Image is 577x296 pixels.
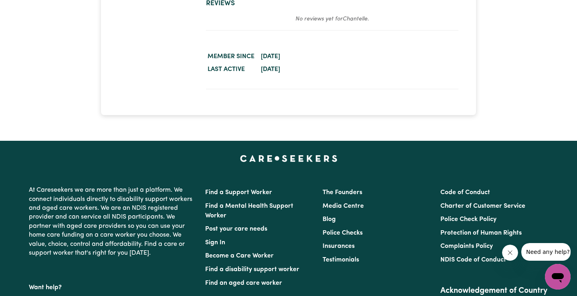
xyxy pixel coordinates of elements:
a: Careseekers home page [240,155,337,162]
p: Want help? [29,280,196,292]
iframe: Close message [502,245,518,261]
a: Post your care needs [205,226,267,232]
dt: Member since [206,50,256,63]
a: Find a Mental Health Support Worker [205,203,293,219]
a: Become a Care Worker [205,253,274,259]
a: Police Checks [323,230,363,236]
a: Code of Conduct [440,189,490,196]
a: Blog [323,216,336,223]
a: Insurances [323,243,355,249]
a: Complaints Policy [440,243,493,249]
a: NDIS Code of Conduct [440,257,506,263]
h2: Acknowledgement of Country [440,286,548,296]
a: Media Centre [323,203,364,209]
a: Find a Support Worker [205,189,272,196]
dt: Last active [206,63,256,76]
a: Find a disability support worker [205,266,299,273]
time: [DATE] [261,53,280,60]
em: No reviews yet for Chantelle . [295,16,369,22]
a: Testimonials [323,257,359,263]
iframe: Message from company [521,243,571,261]
a: Find an aged care worker [205,280,282,286]
time: [DATE] [261,66,280,73]
a: Charter of Customer Service [440,203,525,209]
a: Sign In [205,239,225,246]
iframe: Button to launch messaging window [545,264,571,290]
a: Protection of Human Rights [440,230,522,236]
a: Police Check Policy [440,216,496,223]
p: At Careseekers we are more than just a platform. We connect individuals directly to disability su... [29,182,196,261]
a: The Founders [323,189,362,196]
